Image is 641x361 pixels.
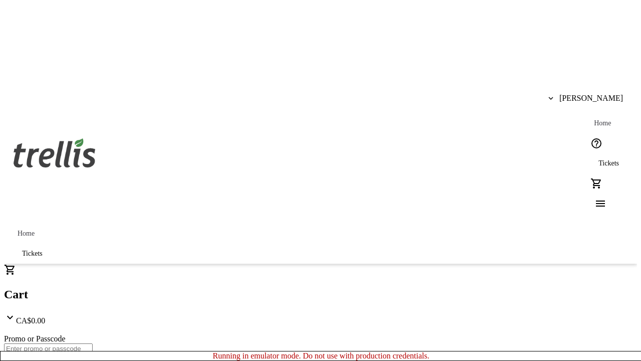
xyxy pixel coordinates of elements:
[594,119,611,127] span: Home
[10,127,99,177] img: Orient E2E Organization eqo38qcemH's Logo
[4,343,93,354] input: Enter promo or passcode
[16,316,45,325] span: CA$0.00
[586,194,606,214] button: Menu
[10,224,42,244] a: Home
[18,230,35,238] span: Home
[586,173,606,194] button: Cart
[559,94,623,103] span: [PERSON_NAME]
[4,264,637,325] div: CartCA$0.00
[4,288,637,301] h2: Cart
[22,250,43,258] span: Tickets
[10,244,55,264] a: Tickets
[598,159,619,167] span: Tickets
[586,133,606,153] button: Help
[586,153,631,173] a: Tickets
[4,334,66,343] label: Promo or Passcode
[540,88,631,108] button: [PERSON_NAME]
[586,113,618,133] a: Home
